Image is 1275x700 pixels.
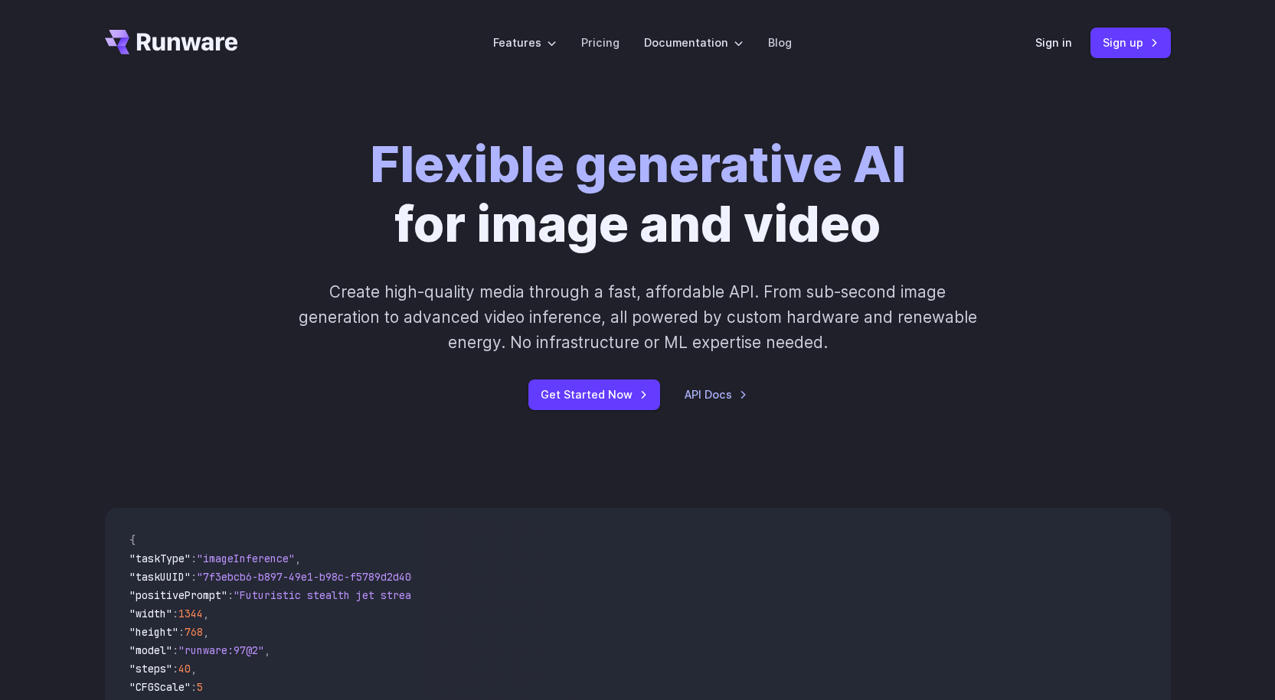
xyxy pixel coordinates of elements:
a: API Docs [685,386,747,403]
span: "width" [129,607,172,620]
label: Features [493,34,557,51]
span: "height" [129,625,178,639]
span: "imageInference" [197,552,295,565]
span: : [191,570,197,584]
span: : [172,643,178,657]
span: "taskType" [129,552,191,565]
a: Sign up [1090,28,1171,57]
span: , [191,662,197,676]
span: , [295,552,301,565]
span: , [203,607,209,620]
span: "steps" [129,662,172,676]
a: Get Started Now [528,379,660,409]
span: : [191,680,197,694]
span: , [264,643,270,657]
span: "CFGScale" [129,680,191,694]
span: "model" [129,643,172,657]
a: Blog [768,34,792,51]
a: Sign in [1035,34,1072,51]
span: "positivePrompt" [129,588,227,602]
p: Create high-quality media through a fast, affordable API. From sub-second image generation to adv... [296,279,979,356]
strong: Flexible generative AI [370,134,906,194]
span: "runware:97@2" [178,643,264,657]
span: 5 [197,680,203,694]
span: : [227,588,234,602]
span: : [191,552,197,565]
span: { [129,533,136,547]
span: 1344 [178,607,203,620]
span: "taskUUID" [129,570,191,584]
span: 768 [185,625,203,639]
h1: for image and video [370,135,906,255]
span: : [172,662,178,676]
span: : [178,625,185,639]
label: Documentation [644,34,744,51]
span: , [203,625,209,639]
span: "Futuristic stealth jet streaking through a neon-lit cityscape with glowing purple exhaust" [234,588,791,602]
span: 40 [178,662,191,676]
span: : [172,607,178,620]
span: "7f3ebcb6-b897-49e1-b98c-f5789d2d40d7" [197,570,430,584]
a: Go to / [105,30,238,54]
a: Pricing [581,34,620,51]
